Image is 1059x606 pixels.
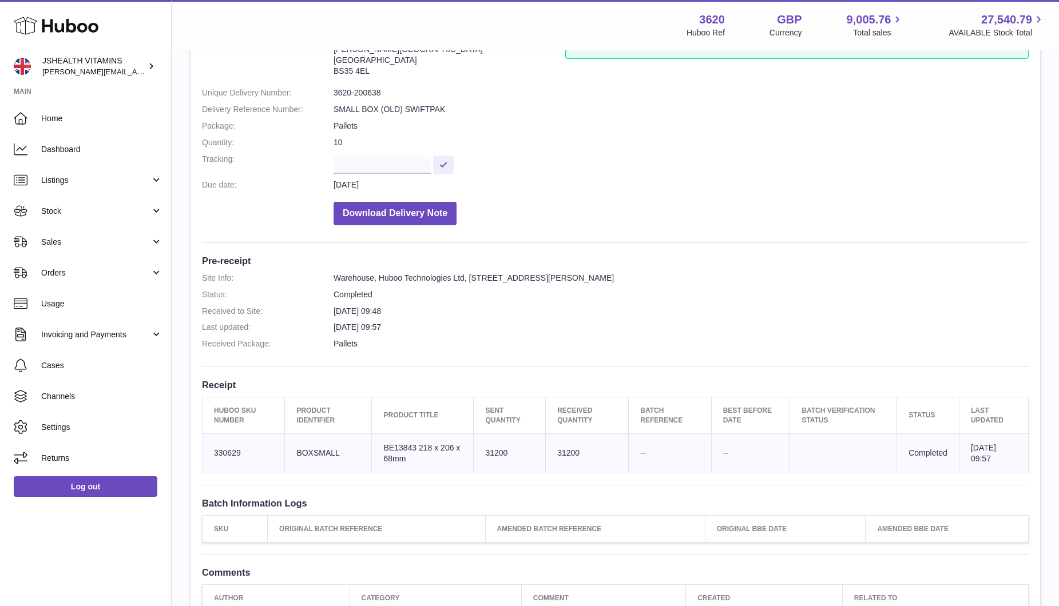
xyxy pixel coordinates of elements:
[41,268,150,278] span: Orders
[202,254,1029,267] h3: Pre-receipt
[203,515,268,542] th: SKU
[334,121,1029,131] dd: Pallets
[41,298,162,309] span: Usage
[334,338,1029,349] dd: Pallets
[203,397,285,433] th: Huboo SKU Number
[705,515,866,542] th: Original BBE Date
[202,180,334,190] dt: Due date:
[770,27,802,38] div: Currency
[334,306,1029,317] dd: [DATE] 09:48
[474,397,546,433] th: Sent Quantity
[949,27,1045,38] span: AVAILABLE Stock Total
[202,104,334,115] dt: Delivery Reference Number:
[202,497,1029,509] h3: Batch Information Logs
[41,113,162,124] span: Home
[629,433,711,473] td: --
[949,12,1045,38] a: 27,540.79 AVAILABLE Stock Total
[202,289,334,300] dt: Status:
[334,180,1029,190] dd: [DATE]
[41,144,162,155] span: Dashboard
[41,453,162,464] span: Returns
[202,322,334,333] dt: Last updated:
[847,12,905,38] a: 9,005.76 Total sales
[485,515,705,542] th: Amended Batch Reference
[41,175,150,186] span: Listings
[334,137,1029,148] dd: 10
[41,422,162,433] span: Settings
[853,27,904,38] span: Total sales
[41,391,162,402] span: Channels
[334,322,1029,333] dd: [DATE] 09:57
[202,273,334,284] dt: Site Info:
[202,566,1029,579] h3: Comments
[866,515,1029,542] th: Amended BBE Date
[202,154,334,174] dt: Tracking:
[202,87,334,98] dt: Unique Delivery Number:
[897,433,959,473] td: Completed
[14,58,31,75] img: francesca@jshealthvitamins.com
[202,137,334,148] dt: Quantity:
[285,397,372,433] th: Product Identifier
[334,22,565,82] address: 3620-200638 Unit 2 More Plus [GEOGRAPHIC_DATA] [PERSON_NAME][GEOGRAPHIC_DATA] [GEOGRAPHIC_DATA] B...
[372,433,474,473] td: BE13843 218 x 206 x 68mm
[203,433,285,473] td: 330629
[41,206,150,217] span: Stock
[981,12,1032,27] span: 27,540.79
[42,55,145,77] div: JSHEALTH VITAMINS
[687,27,725,38] div: Huboo Ref
[334,104,1029,115] dd: SMALL BOX (OLD) SWIFTPAK
[334,289,1029,300] dd: Completed
[629,397,711,433] th: Batch Reference
[42,67,229,76] span: [PERSON_NAME][EMAIL_ADDRESS][DOMAIN_NAME]
[41,329,150,340] span: Invoicing and Payments
[546,397,629,433] th: Received Quantity
[897,397,959,433] th: Status
[546,433,629,473] td: 31200
[711,397,790,433] th: Best Before Date
[14,476,157,497] a: Log out
[202,22,334,82] dt: Site Info:
[202,121,334,131] dt: Package:
[41,237,150,248] span: Sales
[959,397,1028,433] th: Last updated
[699,12,725,27] strong: 3620
[41,360,162,371] span: Cases
[959,433,1028,473] td: [DATE] 09:57
[334,202,457,225] button: Download Delivery Note
[790,397,897,433] th: Batch Verification Status
[202,338,334,349] dt: Received Package:
[268,515,485,542] th: Original Batch Reference
[372,397,474,433] th: Product title
[285,433,372,473] td: BOXSMALL
[202,306,334,317] dt: Received to Site:
[847,12,891,27] span: 9,005.76
[334,273,1029,284] dd: Warehouse, Huboo Technologies Ltd, [STREET_ADDRESS][PERSON_NAME]
[334,87,1029,98] dd: 3620-200638
[777,12,802,27] strong: GBP
[711,433,790,473] td: --
[202,378,1029,391] h3: Receipt
[474,433,546,473] td: 31200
